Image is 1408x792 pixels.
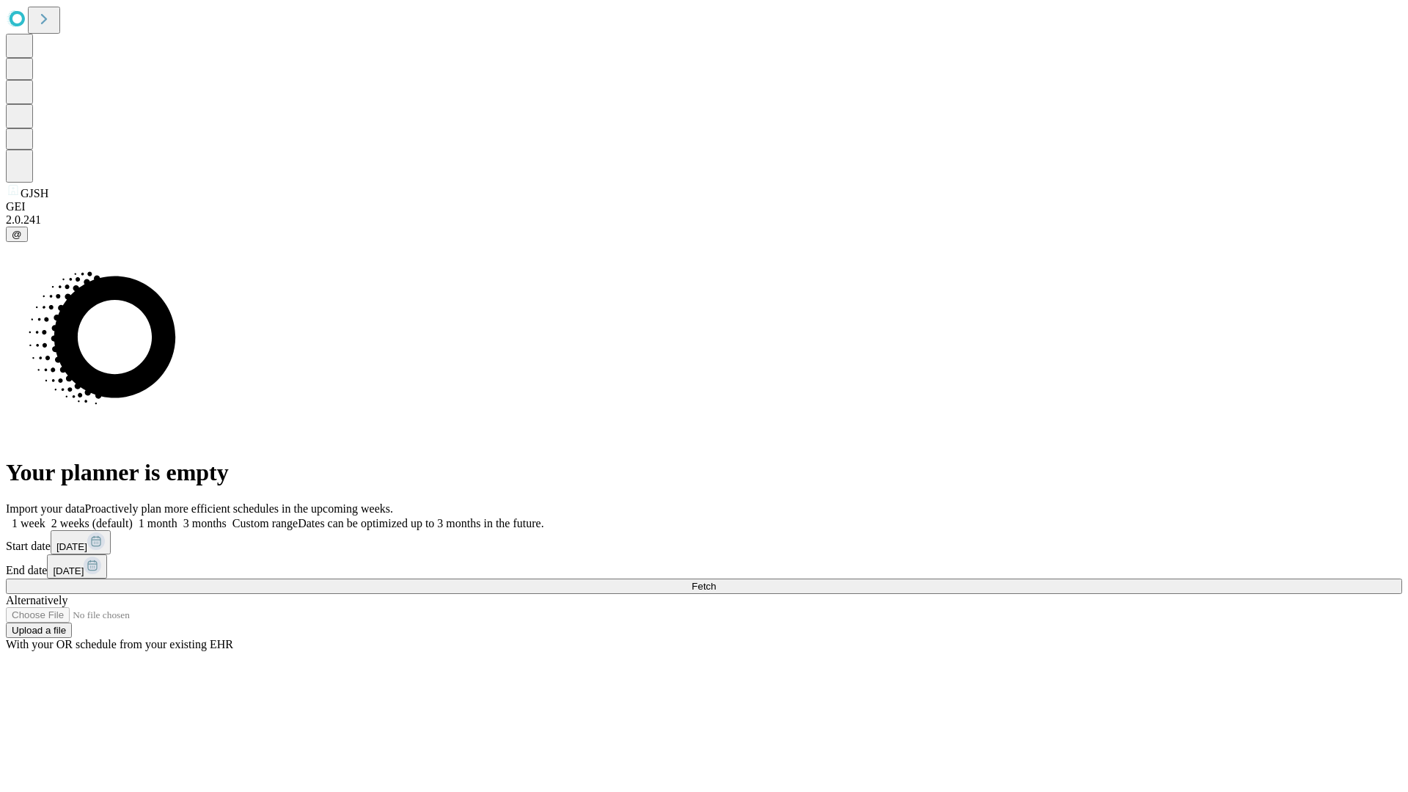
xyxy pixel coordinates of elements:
span: 3 months [183,517,227,529]
span: Dates can be optimized up to 3 months in the future. [298,517,543,529]
button: Fetch [6,579,1402,594]
span: Fetch [692,581,716,592]
div: End date [6,554,1402,579]
span: 2 weeks (default) [51,517,133,529]
span: 1 month [139,517,177,529]
span: Proactively plan more efficient schedules in the upcoming weeks. [85,502,393,515]
span: Alternatively [6,594,67,606]
span: [DATE] [56,541,87,552]
span: Custom range [232,517,298,529]
button: Upload a file [6,623,72,638]
h1: Your planner is empty [6,459,1402,486]
div: 2.0.241 [6,213,1402,227]
span: @ [12,229,22,240]
button: @ [6,227,28,242]
span: With your OR schedule from your existing EHR [6,638,233,650]
span: 1 week [12,517,45,529]
div: Start date [6,530,1402,554]
button: [DATE] [51,530,111,554]
span: [DATE] [53,565,84,576]
span: Import your data [6,502,85,515]
span: GJSH [21,187,48,199]
button: [DATE] [47,554,107,579]
div: GEI [6,200,1402,213]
